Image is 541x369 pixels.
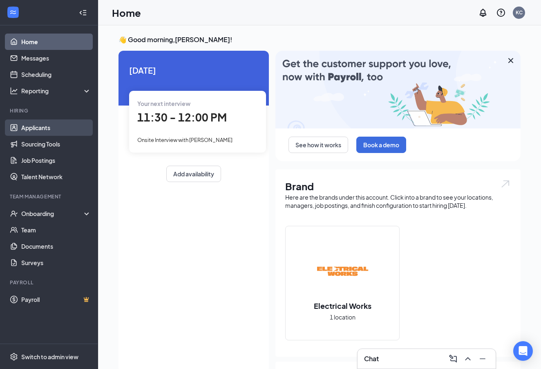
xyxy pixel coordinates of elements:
a: Scheduling [21,66,91,83]
h3: Chat [364,354,379,363]
svg: UserCheck [10,209,18,218]
a: Home [21,34,91,50]
a: Applicants [21,119,91,136]
svg: QuestionInfo [496,8,506,18]
button: Add availability [166,166,221,182]
h2: Electrical Works [306,301,380,311]
svg: Collapse [79,9,87,17]
svg: ChevronUp [463,354,473,364]
div: Onboarding [21,209,84,218]
div: Switch to admin view [21,353,78,361]
a: Documents [21,238,91,254]
svg: Cross [506,56,516,65]
svg: Analysis [10,87,18,95]
span: 11:30 - 12:00 PM [137,110,227,124]
h1: Brand [285,179,511,193]
a: Team [21,222,91,238]
button: ComposeMessage [447,352,460,365]
span: 1 location [330,313,355,322]
a: Surveys [21,254,91,271]
svg: Notifications [478,8,488,18]
h1: Home [112,6,141,20]
button: ChevronUp [461,352,474,365]
svg: Settings [10,353,18,361]
div: Hiring [10,107,89,114]
div: Open Intercom Messenger [513,341,533,361]
span: Onsite Interview with [PERSON_NAME] [137,137,232,143]
a: Sourcing Tools [21,136,91,152]
img: payroll-large.gif [275,51,521,128]
button: Book a demo [356,137,406,153]
img: open.6027fd2a22e1237b5b06.svg [500,179,511,189]
img: Electrical Works [316,245,369,297]
a: Talent Network [21,169,91,185]
button: See how it works [288,137,348,153]
a: PayrollCrown [21,291,91,308]
div: Payroll [10,279,89,286]
div: Here are the brands under this account. Click into a brand to see your locations, managers, job p... [285,193,511,209]
span: [DATE] [129,64,258,76]
svg: ComposeMessage [448,354,458,364]
button: Minimize [476,352,489,365]
span: Your next interview [137,100,190,107]
a: Messages [21,50,91,66]
svg: Minimize [478,354,487,364]
div: Team Management [10,193,89,200]
svg: WorkstreamLogo [9,8,17,16]
a: Job Postings [21,152,91,169]
div: Reporting [21,87,92,95]
div: KC [516,9,523,16]
h3: 👋 Good morning, [PERSON_NAME] ! [118,35,521,44]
